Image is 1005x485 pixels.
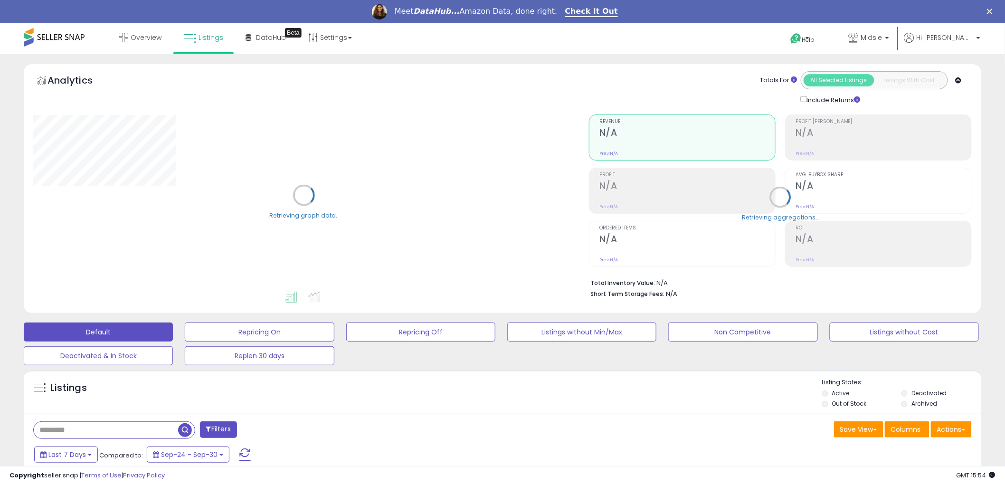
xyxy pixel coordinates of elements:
[861,33,882,42] span: Midsie
[874,74,945,86] button: Listings With Cost
[48,450,86,459] span: Last 7 Days
[668,323,817,342] button: Non Competitive
[34,447,98,463] button: Last 7 Days
[834,421,883,437] button: Save View
[112,23,169,52] a: Overview
[804,74,874,86] button: All Selected Listings
[830,323,979,342] button: Listings without Cost
[832,389,850,397] label: Active
[885,421,929,437] button: Columns
[842,23,896,54] a: Midsie
[931,421,972,437] button: Actions
[346,323,495,342] button: Repricing Off
[760,76,797,85] div: Totals For
[24,323,173,342] button: Default
[507,323,656,342] button: Listings without Min/Max
[742,213,819,222] div: Retrieving aggregations..
[185,323,334,342] button: Repricing On
[147,447,229,463] button: Sep-24 - Sep-30
[794,94,872,105] div: Include Returns
[9,471,165,480] div: seller snap | |
[917,33,974,42] span: Hi [PERSON_NAME]
[822,378,981,387] p: Listing States:
[565,7,618,17] a: Check It Out
[256,33,286,42] span: DataHub
[790,33,802,45] i: Get Help
[987,9,996,14] div: Close
[904,33,980,54] a: Hi [PERSON_NAME]
[301,23,359,52] a: Settings
[177,23,230,52] a: Listings
[783,26,834,54] a: Help
[47,74,111,89] h5: Analytics
[199,33,223,42] span: Listings
[414,7,460,16] i: DataHub...
[957,471,996,480] span: 2025-10-8 15:54 GMT
[269,211,339,220] div: Retrieving graph data..
[911,389,947,397] label: Deactivated
[285,28,302,38] div: Tooltip anchor
[185,346,334,365] button: Replen 30 days
[161,450,218,459] span: Sep-24 - Sep-30
[131,33,161,42] span: Overview
[238,23,293,52] a: DataHub
[24,346,173,365] button: Deactivated & In Stock
[911,399,937,408] label: Archived
[200,421,237,438] button: Filters
[802,36,815,44] span: Help
[395,7,558,16] div: Meet Amazon Data, done right.
[372,4,387,19] img: Profile image for Georgie
[123,471,165,480] a: Privacy Policy
[891,425,921,434] span: Columns
[81,471,122,480] a: Terms of Use
[832,399,867,408] label: Out of Stock
[99,451,143,460] span: Compared to:
[9,471,44,480] strong: Copyright
[50,381,87,395] h5: Listings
